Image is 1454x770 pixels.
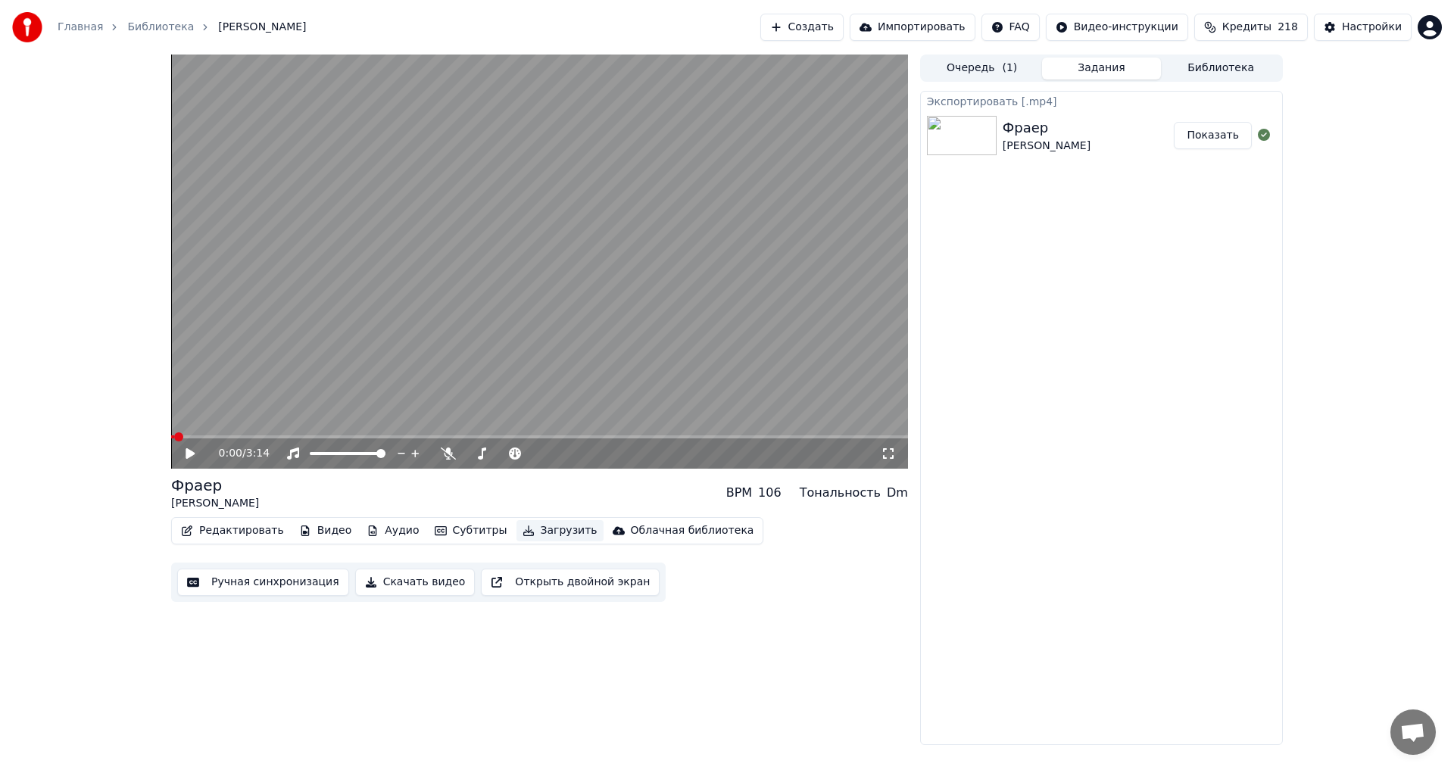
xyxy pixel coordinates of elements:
[171,475,259,496] div: Фраер
[800,484,881,502] div: Тональность
[1003,117,1090,139] div: Фраер
[922,58,1042,79] button: Очередь
[921,92,1282,110] div: Экспортировать [.mp4]
[127,20,194,35] a: Библиотека
[293,520,358,541] button: Видео
[758,484,782,502] div: 106
[1314,14,1412,41] button: Настройки
[887,484,908,502] div: Dm
[175,520,290,541] button: Редактировать
[58,20,103,35] a: Главная
[177,569,349,596] button: Ручная синхронизация
[981,14,1040,41] button: FAQ
[850,14,975,41] button: Импортировать
[1046,14,1188,41] button: Видео-инструкции
[631,523,754,538] div: Облачная библиотека
[516,520,604,541] button: Загрузить
[1342,20,1402,35] div: Настройки
[1194,14,1308,41] button: Кредиты218
[219,446,255,461] div: /
[1002,61,1017,76] span: ( 1 )
[58,20,307,35] nav: breadcrumb
[219,446,242,461] span: 0:00
[1174,122,1252,149] button: Показать
[12,12,42,42] img: youka
[171,496,259,511] div: [PERSON_NAME]
[355,569,476,596] button: Скачать видео
[246,446,270,461] span: 3:14
[1222,20,1271,35] span: Кредиты
[1042,58,1162,79] button: Задания
[1278,20,1298,35] span: 218
[481,569,660,596] button: Открыть двойной экран
[726,484,752,502] div: BPM
[1161,58,1281,79] button: Библиотека
[429,520,513,541] button: Субтитры
[1003,139,1090,154] div: [PERSON_NAME]
[360,520,425,541] button: Аудио
[1390,709,1436,755] div: Открытый чат
[218,20,306,35] span: [PERSON_NAME]
[760,14,844,41] button: Создать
